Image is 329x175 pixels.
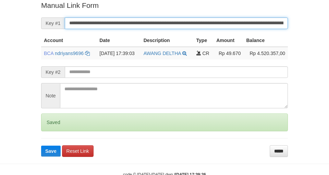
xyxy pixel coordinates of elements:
[243,47,288,59] td: Rp 4.520.357,00
[97,34,141,47] th: Date
[45,148,57,154] span: Save
[41,146,61,157] button: Save
[41,0,288,10] p: Manual Link Form
[41,113,288,131] div: Saved
[44,51,53,56] span: BCA
[214,47,243,59] td: Rp 49.670
[41,83,60,108] span: Note
[243,34,288,47] th: Balance
[214,34,243,47] th: Amount
[66,148,89,154] span: Reset Link
[41,66,65,78] span: Key #2
[62,145,94,157] a: Reset Link
[202,51,209,56] span: CR
[97,47,141,59] td: [DATE] 17:39:03
[55,51,84,56] a: ndriyans9696
[194,34,214,47] th: Type
[144,51,181,56] a: AWANG DELTHA
[141,34,194,47] th: Description
[85,51,90,56] a: Copy ndriyans9696 to clipboard
[41,34,97,47] th: Account
[41,17,65,29] span: Key #1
